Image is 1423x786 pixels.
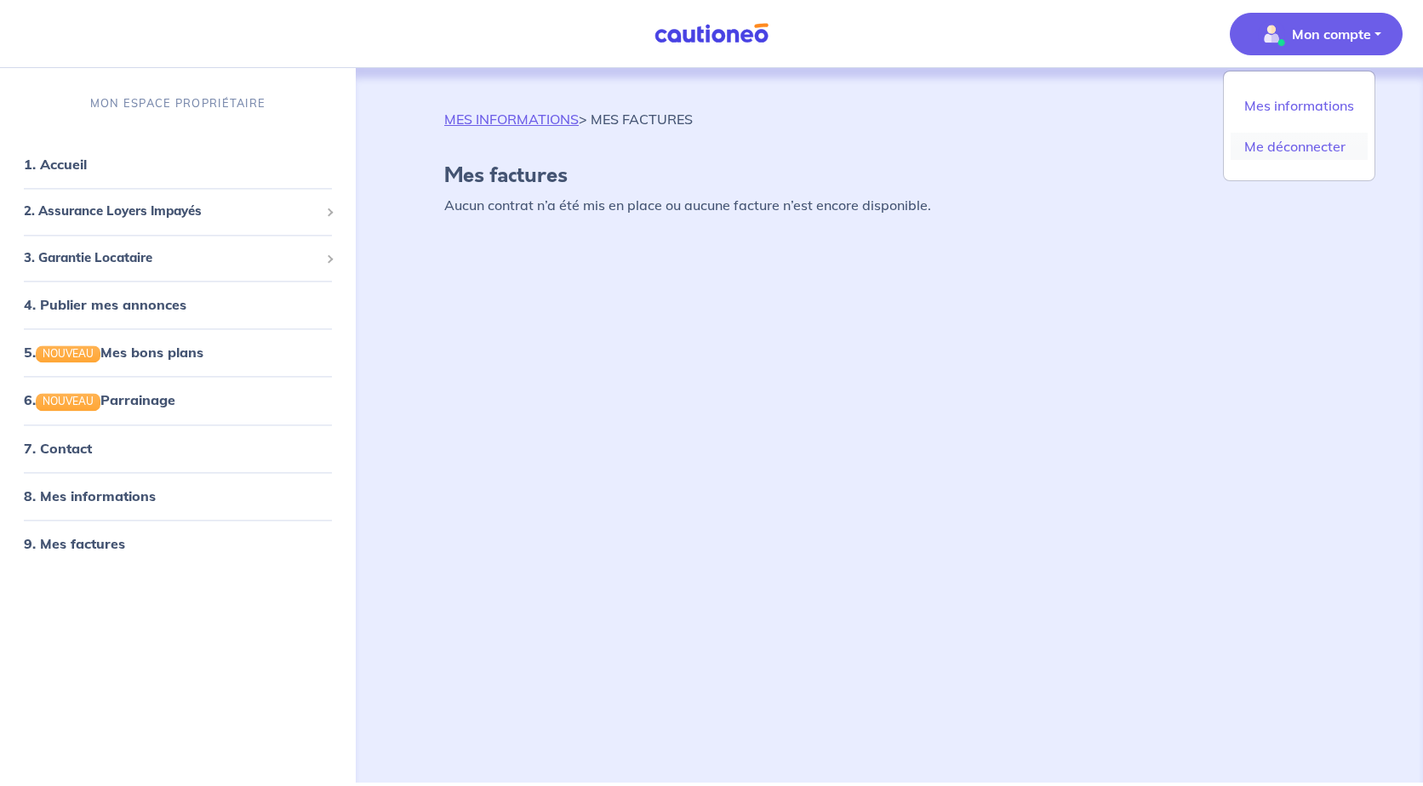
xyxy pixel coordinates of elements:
[444,109,693,129] p: > MES FACTURES
[24,202,319,222] span: 2. Assurance Loyers Impayés
[24,248,319,268] span: 3. Garantie Locataire
[24,535,125,552] a: 9. Mes factures
[1231,92,1368,119] a: Mes informations
[7,148,349,182] div: 1. Accueil
[444,111,579,128] a: MES INFORMATIONS
[24,487,156,504] a: 8. Mes informations
[24,157,87,174] a: 1. Accueil
[1230,13,1403,55] button: illu_account_valid_menu.svgMon compte
[7,384,349,418] div: 6.NOUVEAUParrainage
[7,336,349,370] div: 5.NOUVEAUMes bons plans
[1292,24,1371,44] p: Mon compte
[1231,133,1368,160] a: Me déconnecter
[444,163,1334,188] h4: Mes factures
[7,431,349,465] div: 7. Contact
[7,242,349,275] div: 3. Garantie Locataire
[7,196,349,229] div: 2. Assurance Loyers Impayés
[24,345,203,362] a: 5.NOUVEAUMes bons plans
[24,297,186,314] a: 4. Publier mes annonces
[1258,20,1285,48] img: illu_account_valid_menu.svg
[90,95,266,111] p: MON ESPACE PROPRIÉTAIRE
[24,392,175,409] a: 6.NOUVEAUParrainage
[7,479,349,513] div: 8. Mes informations
[1223,71,1375,181] div: illu_account_valid_menu.svgMon compte
[7,527,349,561] div: 9. Mes factures
[7,288,349,322] div: 4. Publier mes annonces
[648,23,775,44] img: Cautioneo
[24,440,92,457] a: 7. Contact
[444,195,1334,215] p: Aucun contrat n’a été mis en place ou aucune facture n’est encore disponible.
